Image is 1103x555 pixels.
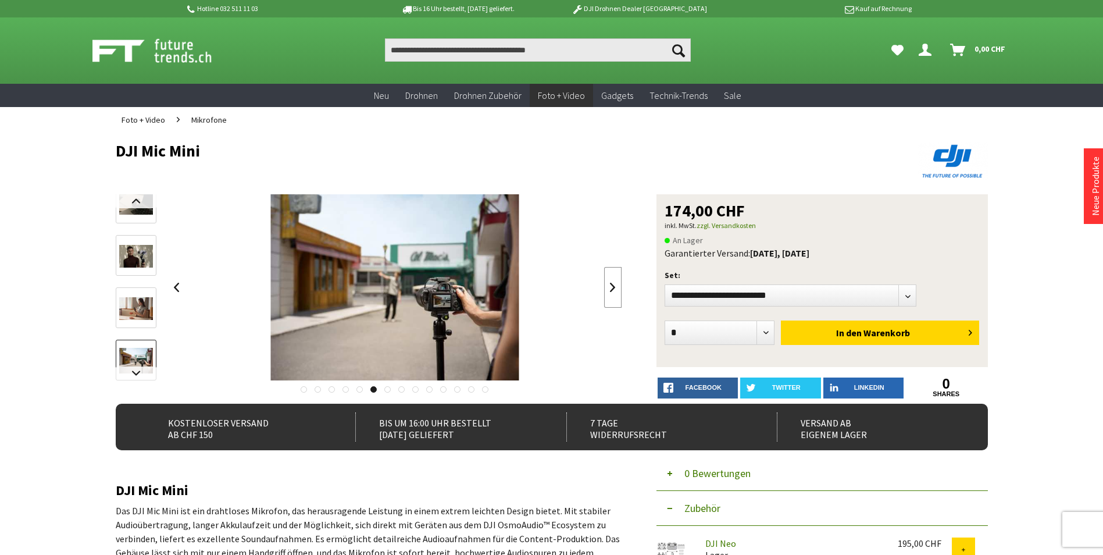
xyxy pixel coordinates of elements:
button: 0 Bewertungen [656,456,988,491]
div: Garantierter Versand: [665,247,980,259]
span: Mikrofone [191,115,227,125]
p: Bis 16 Uhr bestellt, [DATE] geliefert. [367,2,548,16]
div: Kostenloser Versand ab CHF 150 [145,412,330,442]
div: 195,00 CHF [898,538,952,549]
span: facebook [686,384,722,391]
span: twitter [772,384,801,391]
span: Drohnen Zubehör [454,90,522,101]
p: Set: [665,268,980,282]
a: DJI Neo [705,538,736,549]
h2: DJI Mic Mini [116,483,622,498]
span: Sale [724,90,741,101]
span: Foto + Video [538,90,585,101]
button: Suchen [666,38,691,62]
span: An Lager [665,233,703,247]
a: Foto + Video [530,84,593,108]
div: 7 Tage Widerrufsrecht [566,412,752,442]
div: Bis um 16:00 Uhr bestellt [DATE] geliefert [355,412,541,442]
span: In den [836,327,862,339]
a: 0 [906,378,987,390]
a: Drohnen [397,84,446,108]
span: Foto + Video [122,115,165,125]
p: Hotline 032 511 11 03 [185,2,367,16]
span: LinkedIn [854,384,884,391]
a: Neue Produkte [1090,156,1101,216]
a: Technik-Trends [641,84,716,108]
p: DJI Drohnen Dealer [GEOGRAPHIC_DATA] [548,2,730,16]
a: Dein Konto [914,38,941,62]
span: 174,00 CHF [665,202,745,219]
p: Kauf auf Rechnung [730,2,912,16]
a: facebook [658,378,738,399]
span: Drohnen [405,90,438,101]
button: In den Warenkorb [781,321,979,345]
span: Neu [374,90,389,101]
input: Produkt, Marke, Kategorie, EAN, Artikelnummer… [385,38,691,62]
span: Gadgets [601,90,633,101]
a: Drohnen Zubehör [446,84,530,108]
a: Sale [716,84,749,108]
h1: DJI Mic Mini [116,142,813,159]
a: twitter [740,378,821,399]
b: [DATE], [DATE] [750,247,809,259]
button: Zubehör [656,491,988,526]
a: Gadgets [593,84,641,108]
a: shares [906,390,987,398]
img: Shop Futuretrends - zur Startseite wechseln [92,36,237,65]
a: Warenkorb [945,38,1011,62]
a: Meine Favoriten [886,38,909,62]
img: DJI [918,142,988,180]
p: inkl. MwSt. [665,219,980,233]
a: LinkedIn [823,378,904,399]
a: Mikrofone [185,107,233,133]
div: Versand ab eigenem Lager [777,412,962,442]
span: Technik-Trends [649,90,708,101]
a: zzgl. Versandkosten [697,221,756,230]
span: 0,00 CHF [975,40,1005,58]
span: Warenkorb [863,327,910,339]
a: Foto + Video [116,107,171,133]
a: Neu [366,84,397,108]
